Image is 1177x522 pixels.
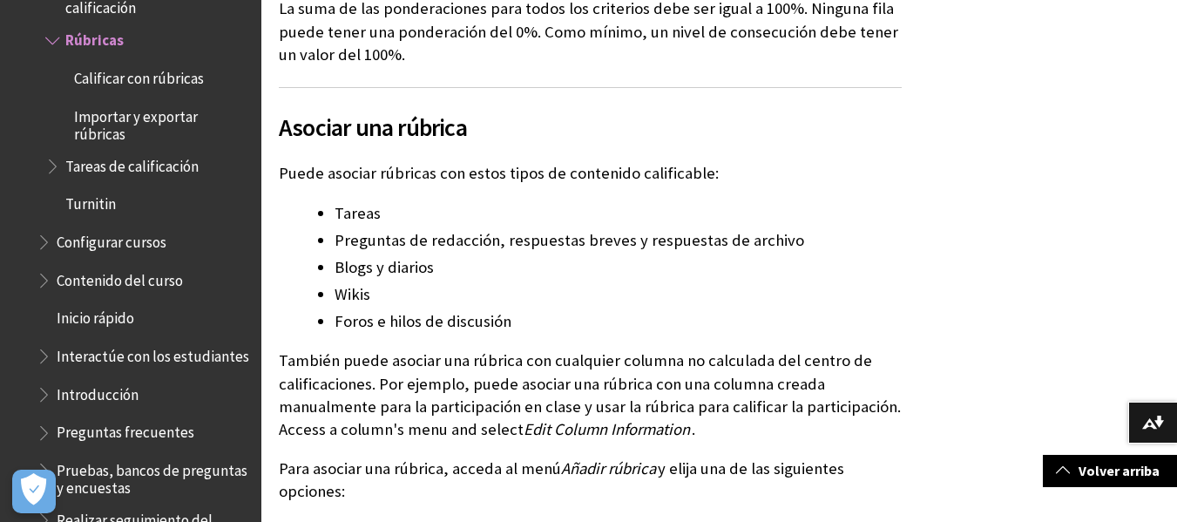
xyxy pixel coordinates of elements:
[57,380,139,403] span: Introducción
[57,418,194,442] span: Preguntas frecuentes
[335,309,902,334] li: Foros e hilos de discusión
[279,349,902,441] p: También puede asociar una rúbrica con cualquier columna no calculada del centro de calificaciones...
[561,458,656,478] span: Añadir rúbrica
[1043,455,1177,487] a: Volver arriba
[57,266,183,289] span: Contenido del curso
[65,152,199,175] span: Tareas de calificación
[74,102,249,143] span: Importar y exportar rúbricas
[279,87,902,146] h2: Asociar una rúbrica
[335,228,902,253] li: Preguntas de redacción, respuestas breves y respuestas de archivo
[335,282,902,307] li: Wikis
[335,201,902,226] li: Tareas
[57,304,134,328] span: Inicio rápido
[57,456,249,497] span: Pruebas, bancos de preguntas y encuestas
[57,342,249,365] span: Interactúe con los estudiantes
[57,227,166,251] span: Configurar cursos
[279,458,902,503] p: Para asociar una rúbrica, acceda al menú y elija una de las siguientes opciones:
[65,26,124,50] span: Rúbricas
[279,162,902,185] p: Puede asociar rúbricas con estos tipos de contenido calificable:
[335,255,902,280] li: Blogs y diarios
[65,190,116,214] span: Turnitin
[74,64,204,87] span: Calificar con rúbricas
[12,470,56,513] button: Abrir preferencias
[524,419,690,439] span: Edit Column Information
